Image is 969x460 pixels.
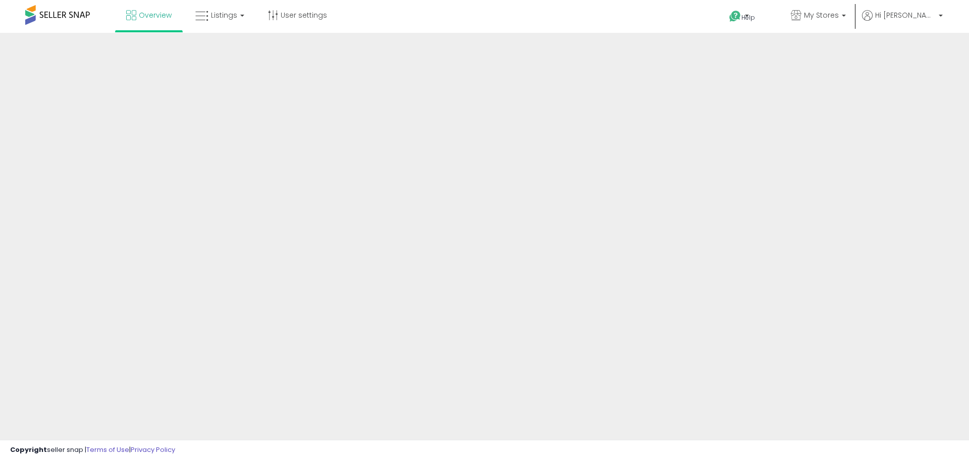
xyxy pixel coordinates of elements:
[10,445,47,454] strong: Copyright
[741,13,755,22] span: Help
[211,10,237,20] span: Listings
[875,10,936,20] span: Hi [PERSON_NAME]
[131,445,175,454] a: Privacy Policy
[86,445,129,454] a: Terms of Use
[721,3,775,33] a: Help
[804,10,839,20] span: My Stores
[729,10,741,23] i: Get Help
[10,445,175,455] div: seller snap | |
[139,10,172,20] span: Overview
[862,10,943,33] a: Hi [PERSON_NAME]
